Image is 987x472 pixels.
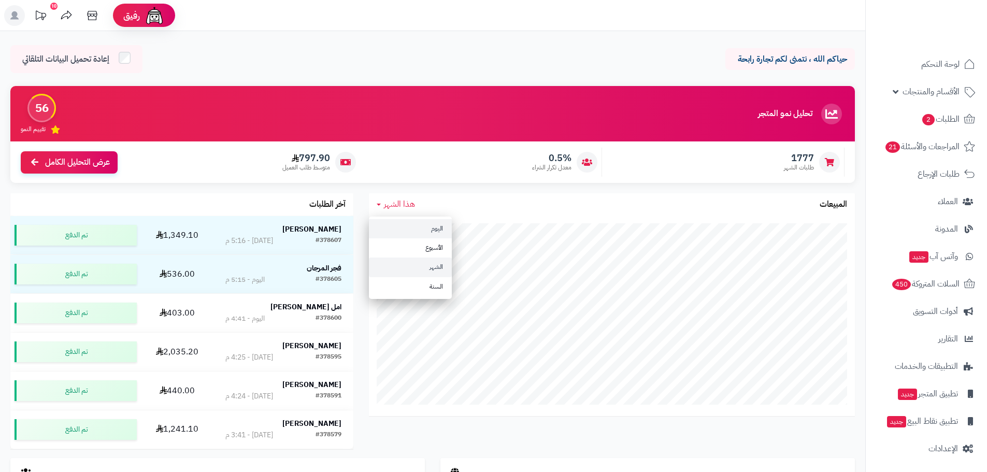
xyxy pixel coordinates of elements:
span: السلات المتروكة [891,277,960,291]
span: طلبات الإرجاع [918,167,960,181]
span: هذا الشهر [384,198,415,210]
a: هذا الشهر [377,198,415,210]
h3: المبيعات [820,200,847,209]
span: 450 [892,279,911,290]
a: العملاء [872,189,981,214]
div: اليوم - 4:41 م [225,313,265,324]
span: 21 [885,141,900,153]
span: رفيق [123,9,140,22]
strong: [PERSON_NAME] [282,379,341,390]
a: اليوم [369,219,452,238]
a: وآتس آبجديد [872,244,981,269]
span: أدوات التسويق [913,304,958,319]
span: تقييم النمو [21,125,46,134]
a: الأسبوع [369,238,452,258]
a: أدوات التسويق [872,299,981,324]
span: تطبيق المتجر [897,387,958,401]
span: تطبيق نقاط البيع [886,414,958,428]
strong: امل [PERSON_NAME] [270,302,341,312]
span: التطبيقات والخدمات [895,359,958,374]
h3: تحليل نمو المتجر [758,109,812,119]
p: حياكم الله ، نتمنى لكم تجارة رابحة [733,53,847,65]
a: التقارير [872,326,981,351]
div: [DATE] - 4:25 م [225,352,273,363]
div: #378600 [316,313,341,324]
td: 403.00 [141,294,213,332]
span: 0.5% [532,152,571,164]
img: logo-2.png [917,28,977,50]
div: تم الدفع [15,264,137,284]
div: تم الدفع [15,341,137,362]
span: إعادة تحميل البيانات التلقائي [22,53,109,65]
a: طلبات الإرجاع [872,162,981,187]
a: الطلبات2 [872,107,981,132]
span: المدونة [935,222,958,236]
a: السنة [369,277,452,296]
span: الإعدادات [928,441,958,456]
td: 2,035.20 [141,333,213,371]
strong: [PERSON_NAME] [282,418,341,429]
a: المدونة [872,217,981,241]
span: لوحة التحكم [921,57,960,71]
strong: فجر المرجان [307,263,341,274]
a: التطبيقات والخدمات [872,354,981,379]
a: تطبيق المتجرجديد [872,381,981,406]
a: عرض التحليل الكامل [21,151,118,174]
span: 1777 [784,152,814,164]
a: الشهر [369,258,452,277]
strong: [PERSON_NAME] [282,224,341,235]
div: [DATE] - 4:24 م [225,391,273,402]
div: #378607 [316,236,341,246]
div: تم الدفع [15,225,137,246]
a: السلات المتروكة450 [872,271,981,296]
h3: آخر الطلبات [309,200,346,209]
td: 440.00 [141,371,213,410]
span: جديد [898,389,917,400]
div: #378595 [316,352,341,363]
span: 797.90 [282,152,330,164]
a: تحديثات المنصة [27,5,53,28]
div: 10 [50,3,58,10]
div: #378605 [316,275,341,285]
span: عرض التحليل الكامل [45,156,110,168]
span: 2 [922,114,935,125]
span: العملاء [938,194,958,209]
span: متوسط طلب العميل [282,163,330,172]
span: جديد [909,251,928,263]
span: وآتس آب [908,249,958,264]
span: الأقسام والمنتجات [903,84,960,99]
strong: [PERSON_NAME] [282,340,341,351]
td: 536.00 [141,255,213,293]
a: المراجعات والأسئلة21 [872,134,981,159]
div: تم الدفع [15,419,137,440]
td: 1,241.10 [141,410,213,449]
span: معدل تكرار الشراء [532,163,571,172]
div: #378591 [316,391,341,402]
span: الطلبات [921,112,960,126]
div: [DATE] - 3:41 م [225,430,273,440]
span: جديد [887,416,906,427]
div: #378579 [316,430,341,440]
a: لوحة التحكم [872,52,981,77]
div: اليوم - 5:15 م [225,275,265,285]
img: ai-face.png [144,5,165,26]
span: التقارير [938,332,958,346]
div: تم الدفع [15,303,137,323]
a: تطبيق نقاط البيعجديد [872,409,981,434]
td: 1,349.10 [141,216,213,254]
span: طلبات الشهر [784,163,814,172]
a: الإعدادات [872,436,981,461]
div: تم الدفع [15,380,137,401]
div: [DATE] - 5:16 م [225,236,273,246]
span: المراجعات والأسئلة [884,139,960,154]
